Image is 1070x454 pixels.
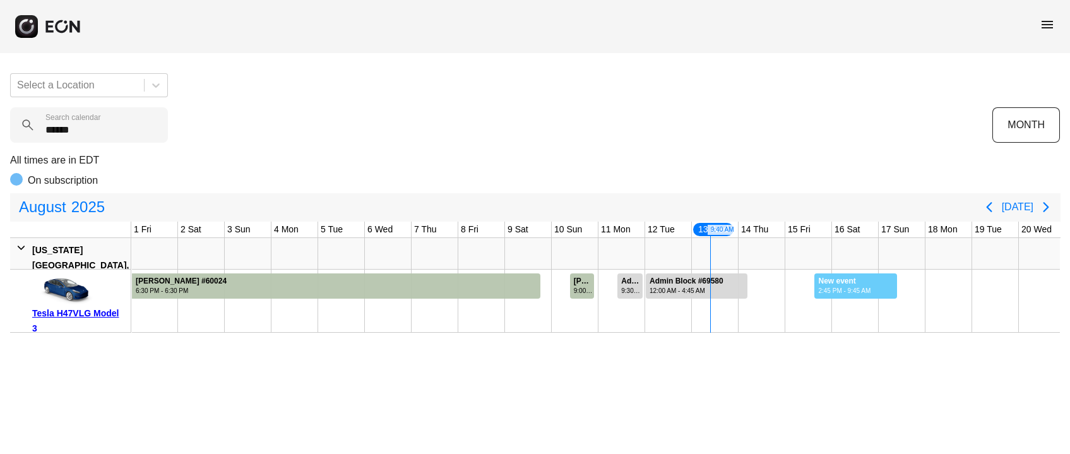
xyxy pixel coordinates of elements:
[598,222,633,237] div: 11 Mon
[412,222,439,237] div: 7 Thu
[1040,17,1055,32] span: menu
[318,222,345,237] div: 5 Tue
[739,222,771,237] div: 14 Thu
[977,194,1002,220] button: Previous page
[972,222,1004,237] div: 19 Tue
[32,242,129,288] div: [US_STATE][GEOGRAPHIC_DATA], [GEOGRAPHIC_DATA]
[879,222,912,237] div: 17 Sun
[69,194,107,220] span: 2025
[16,194,69,220] span: August
[458,222,481,237] div: 8 Fri
[552,222,585,237] div: 10 Sun
[925,222,960,237] div: 18 Mon
[28,173,98,188] p: On subscription
[271,222,301,237] div: 4 Mon
[645,222,677,237] div: 12 Tue
[365,222,395,237] div: 6 Wed
[178,222,204,237] div: 2 Sat
[225,222,253,237] div: 3 Sun
[11,194,112,220] button: August2025
[10,153,1060,168] p: All times are in EDT
[131,222,154,237] div: 1 Fri
[692,222,735,237] div: 13 Wed
[1002,196,1033,218] button: [DATE]
[32,306,126,336] div: Tesla H47VLG Model 3
[832,222,862,237] div: 16 Sat
[32,274,95,306] img: car
[992,107,1060,143] button: MONTH
[505,222,531,237] div: 9 Sat
[1019,222,1054,237] div: 20 Wed
[45,112,100,122] label: Search calendar
[1033,194,1059,220] button: Next page
[785,222,813,237] div: 15 Fri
